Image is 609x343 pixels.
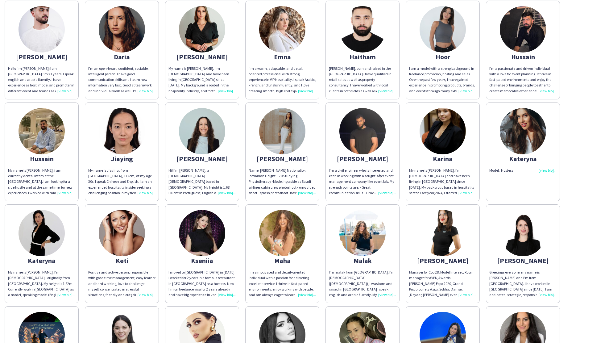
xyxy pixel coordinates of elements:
img: thumb-662a34d0c430c.jpeg [179,6,225,52]
div: Keti [88,258,155,263]
div: Emna [249,54,316,60]
div: Karina [409,156,476,161]
div: Hussain [489,54,557,60]
div: Greetings everyone, my name is [PERSON_NAME] and I’m from [GEOGRAPHIC_DATA]. I have worked in [GE... [489,270,557,298]
div: My name is [PERSON_NAME]. I’m [DEMOGRAPHIC_DATA] and have been living in [GEOGRAPHIC_DATA] since ... [168,66,236,94]
img: thumb-c2d92c37-3673-4e5a-a04b-32ef659fe7b0.png [420,210,466,256]
div: I’m a warm, adaptable, and detail oriented professional with strong experience in VIP hospitality... [249,66,316,94]
div: Hello I’m [PERSON_NAME] from [GEOGRAPHIC_DATA] I’m 21 years. I speak english and arabic fluently.... [8,66,75,94]
div: Hussain [8,156,75,161]
div: Haitham [329,54,396,60]
img: thumb-66b4a4c9a815c.jpeg [500,210,546,256]
img: thumb-678fa5b065b53.jpeg [339,210,386,256]
img: thumb-66cc71dfbe89f.jpeg [500,108,546,154]
img: thumb-662e93c742f00.jpeg [99,108,145,154]
div: [PERSON_NAME] [168,156,236,161]
div: I'm a civil engineer who is interested and keen in working with a sought-after event management c... [329,168,396,196]
img: thumb-ed099fa7-420b-4e7e-a244-c78868f51d91.jpg [259,108,305,154]
img: thumb-645152d606bba.jpg [99,210,145,256]
div: Daria [88,54,155,60]
div: My name is [PERSON_NAME]. I’m [DEMOGRAPHIC_DATA] and have been living in [GEOGRAPHIC_DATA] since ... [409,168,476,196]
div: Malak [329,258,396,263]
div: My name is Jiaying , from [GEOGRAPHIC_DATA], 172cm, at my age 30s. I speak Chinese and English. I... [88,168,155,196]
img: thumb-671f536a5562f.jpeg [179,210,225,256]
div: My name is [PERSON_NAME], i am currently dental intern at the [GEOGRAPHIC_DATA]. I am looking for... [8,168,75,196]
div: [PERSON_NAME] [489,258,557,263]
div: I moved to [GEOGRAPHIC_DATA] in [DATE]. I worked for 2 years in a famous restaurant in [GEOGRAPHI... [168,270,236,298]
img: thumb-a3aa1708-8b7e-4678-bafe-798ea0816525.jpg [99,6,145,52]
div: I’m a motivated and detail-oriented individual with a passion for delivering excellent service. I... [249,270,316,298]
div: [PERSON_NAME] [249,156,316,161]
img: thumb-68888f4fc11e1.jpg [339,108,386,154]
div: Jiaying [88,156,155,161]
img: thumb-66f50a601efff.jpeg [19,108,65,154]
img: thumb-67d73f9e1acf2.jpeg [259,210,305,256]
img: thumb-65f9349a1c966.jpeg [19,210,65,256]
div: Manager for Cop 28 ,Model Intersec, Room manager for AVPN,Awards [PERSON_NAME] Expo 2020, Grand P... [409,270,476,298]
div: Hi! I'm [PERSON_NAME], a [DEMOGRAPHIC_DATA] [DEMOGRAPHIC_DATA] based in [GEOGRAPHIC_DATA]. My hei... [168,168,236,196]
div: Kateryna [8,258,75,263]
img: thumb-68308b7a0b9ae.jpeg [420,6,466,52]
div: [PERSON_NAME] [8,54,75,60]
div: [PERSON_NAME] [329,156,396,161]
div: My name is [PERSON_NAME], I'm [DEMOGRAPHIC_DATA]., originally from [GEOGRAPHIC_DATA]. My height i... [8,270,75,298]
div: I am a model with a strong background in freelance promotion, hosting and sales. Over the past fe... [409,66,476,94]
div: I'm a passionate and driven individual with a love for event planning. I thrive in fast-paced env... [489,66,557,94]
div: Kateryna [489,156,557,161]
div: [PERSON_NAME] [168,54,236,60]
div: Model , Hostess [489,168,557,173]
div: I'm an open-heart, confident, sociable, intelligent person. I have good communication skills and ... [88,66,155,94]
img: thumb-680b71211acd9.jpg [179,108,225,154]
img: thumb-687bdb9637145.jpeg [259,6,305,52]
div: Kseniia [168,258,236,263]
img: thumb-6740cfd00f22a.jpeg [420,108,466,154]
div: [PERSON_NAME] [409,258,476,263]
div: Maha [249,258,316,263]
img: thumb-bdfcdad9-b945-4dc0-9ba9-75ae44a092d5.jpg [19,6,65,52]
div: Positive and active person, responsible with good time management, easy learner and hard working,... [88,270,155,298]
div: Hoor [409,54,476,60]
img: thumb-2515096a-1237-4e11-847e-ef6f4d90c0ca.jpg [500,6,546,52]
div: I’m malak from [GEOGRAPHIC_DATA], I’m [DEMOGRAPHIC_DATA] ([DEMOGRAPHIC_DATA]), I was born and rai... [329,270,396,298]
div: Name: [PERSON_NAME] Nationality: jordanian Height: 170 Studying Physiotherapy -Modeling aside as ... [249,168,316,196]
div: [PERSON_NAME], born and raised in the [GEOGRAPHIC_DATA] i have qualified in retail sales as well ... [329,66,396,94]
img: thumb-67e4d57c322ab.jpeg [339,6,386,52]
